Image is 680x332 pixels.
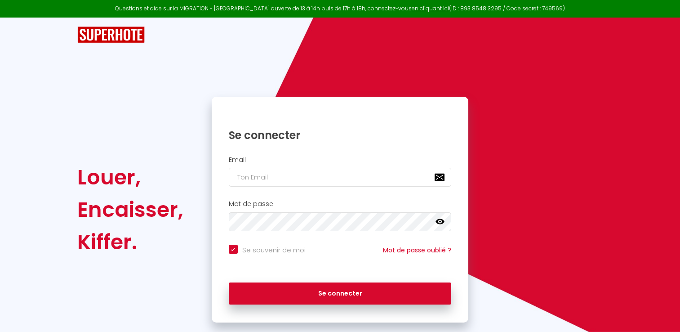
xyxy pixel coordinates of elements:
div: Encaisser, [77,193,183,226]
div: Kiffer. [77,226,183,258]
div: Louer, [77,161,183,193]
input: Ton Email [229,168,452,187]
img: SuperHote logo [77,27,145,43]
button: Se connecter [229,283,452,305]
h1: Se connecter [229,128,452,142]
h2: Email [229,156,452,164]
a: en cliquant ici [412,4,449,12]
h2: Mot de passe [229,200,452,208]
a: Mot de passe oublié ? [383,246,451,255]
